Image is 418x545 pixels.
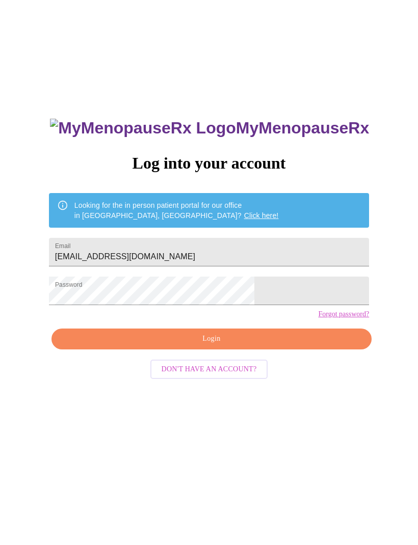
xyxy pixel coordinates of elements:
a: Click here! [244,212,279,220]
span: Don't have an account? [162,364,257,376]
h3: Log into your account [49,154,369,173]
a: Forgot password? [318,311,369,319]
img: MyMenopauseRx Logo [50,119,236,138]
button: Login [51,329,372,350]
span: Login [63,333,360,346]
button: Don't have an account? [150,360,268,380]
a: Don't have an account? [148,364,271,373]
h3: MyMenopauseRx [50,119,369,138]
div: Looking for the in person patient portal for our office in [GEOGRAPHIC_DATA], [GEOGRAPHIC_DATA]? [74,197,279,225]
